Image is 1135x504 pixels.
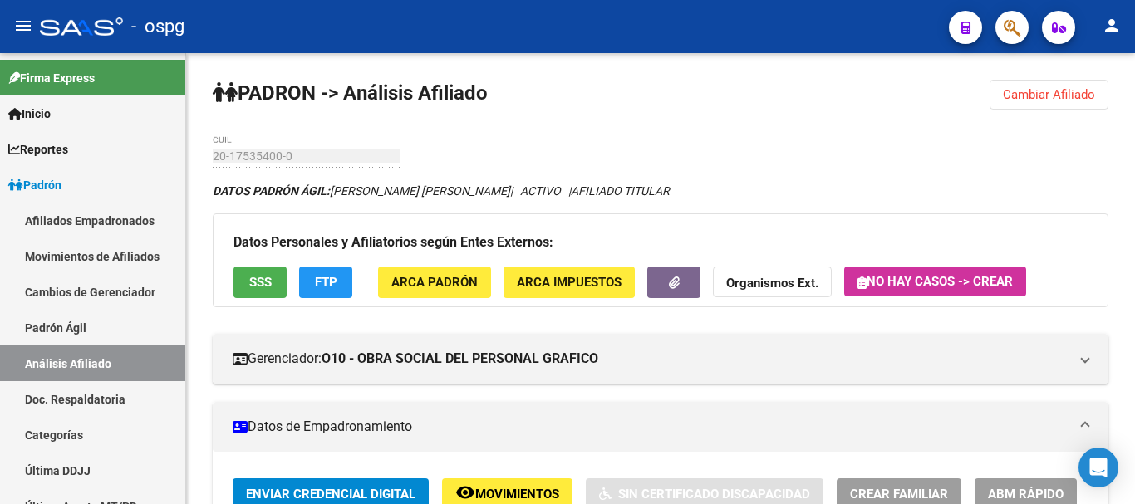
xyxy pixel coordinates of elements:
span: Inicio [8,105,51,123]
mat-icon: menu [13,16,33,36]
span: Enviar Credencial Digital [246,487,415,502]
button: SSS [233,267,287,297]
span: FTP [315,276,337,291]
span: No hay casos -> Crear [857,274,1013,289]
span: Padrón [8,176,61,194]
span: Firma Express [8,69,95,87]
span: [PERSON_NAME] [PERSON_NAME] [213,184,510,198]
button: FTP [299,267,352,297]
strong: O10 - OBRA SOCIAL DEL PERSONAL GRAFICO [322,350,598,368]
mat-expansion-panel-header: Datos de Empadronamiento [213,402,1108,452]
span: ABM Rápido [988,487,1064,502]
button: No hay casos -> Crear [844,267,1026,296]
span: AFILIADO TITULAR [571,184,670,198]
strong: PADRON -> Análisis Afiliado [213,81,488,105]
mat-expansion-panel-header: Gerenciador:O10 - OBRA SOCIAL DEL PERSONAL GRAFICO [213,334,1108,384]
span: Sin Certificado Discapacidad [618,487,810,502]
button: ARCA Padrón [378,267,491,297]
span: Crear Familiar [850,487,948,502]
mat-icon: remove_red_eye [455,482,475,502]
button: Organismos Ext. [713,267,832,297]
span: - ospg [131,8,184,45]
mat-icon: person [1102,16,1122,36]
mat-panel-title: Datos de Empadronamiento [233,418,1069,436]
span: ARCA Impuestos [517,276,622,291]
mat-panel-title: Gerenciador: [233,350,1069,368]
button: Cambiar Afiliado [990,80,1108,110]
span: Movimientos [475,487,559,502]
span: Reportes [8,140,68,159]
span: SSS [249,276,272,291]
i: | ACTIVO | [213,184,670,198]
strong: DATOS PADRÓN ÁGIL: [213,184,330,198]
h3: Datos Personales y Afiliatorios según Entes Externos: [233,231,1088,254]
div: Open Intercom Messenger [1078,448,1118,487]
span: ARCA Padrón [391,276,478,291]
span: Cambiar Afiliado [1003,87,1095,102]
button: ARCA Impuestos [504,267,635,297]
strong: Organismos Ext. [726,276,818,291]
